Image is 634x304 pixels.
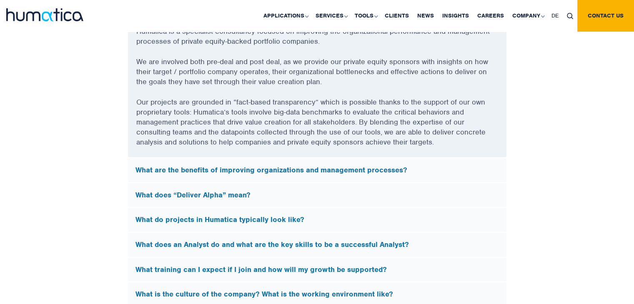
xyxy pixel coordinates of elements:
p: Humatica is a specialist consultancy focused on improving the organizational performance and mana... [136,26,498,57]
h5: What do projects in Humatica typically look like? [135,215,499,224]
p: We are involved both pre-deal and post deal, as we provide our private equity sponsors with insig... [136,57,498,97]
p: Our projects are grounded in “fact-based transparency” which is possible thanks to the support of... [136,97,498,157]
h5: What are the benefits of improving organizations and management processes? [135,166,499,175]
h5: What does “Deliver Alpha” mean? [135,191,499,200]
h5: What does an Analyst do and what are the key skills to be a successful Analyst? [135,240,499,249]
img: logo [6,8,83,21]
h5: What training can I expect if I join and how will my growth be supported? [135,265,499,274]
span: DE [551,12,559,19]
h5: What is the culture of the company? What is the working environment like? [135,290,499,299]
img: search_icon [567,13,573,19]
